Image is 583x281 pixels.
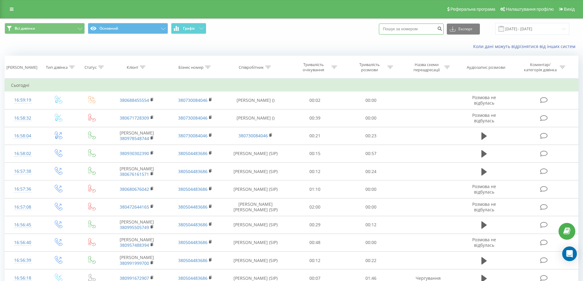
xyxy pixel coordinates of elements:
[178,222,207,227] a: 380504483686
[472,112,496,124] span: Розмова не відбулась
[46,65,68,70] div: Тип дзвінка
[178,239,207,245] a: 380504483686
[564,7,575,12] span: Вихід
[343,180,399,198] td: 00:00
[287,145,343,162] td: 00:15
[120,135,149,141] a: 380978548744
[127,65,138,70] div: Клієнт
[178,257,207,263] a: 380504483686
[287,180,343,198] td: 01:10
[238,133,268,139] a: 380730084046
[84,65,97,70] div: Статус
[410,62,443,72] div: Назва схеми переадресації
[178,186,207,192] a: 380504483686
[450,7,495,12] span: Реферальна програма
[171,23,206,34] button: Графік
[11,165,35,177] div: 16:57:38
[343,145,399,162] td: 00:57
[472,201,496,213] span: Розмова не відбулась
[183,26,195,31] span: Графік
[467,65,505,70] div: Аудіозапис розмови
[297,62,330,72] div: Тривалість очікування
[343,163,399,180] td: 00:24
[15,26,35,31] span: Всі дзвінки
[108,234,166,251] td: [PERSON_NAME]
[120,115,149,121] a: 380671728309
[178,150,207,156] a: 380504483686
[287,109,343,127] td: 00:39
[224,234,287,251] td: [PERSON_NAME] (SIP)
[120,186,149,192] a: 380680676042
[178,97,207,103] a: 380730084046
[120,97,149,103] a: 380688455554
[178,115,207,121] a: 380730084046
[472,183,496,195] span: Розмова не відбулась
[108,252,166,269] td: [PERSON_NAME]
[379,24,444,35] input: Пошук за номером
[178,65,204,70] div: Бізнес номер
[224,109,287,127] td: [PERSON_NAME] ()
[6,65,37,70] div: [PERSON_NAME]
[11,130,35,142] div: 16:58:04
[353,62,386,72] div: Тривалість розмови
[120,242,149,248] a: 380957488394
[11,112,35,124] div: 16:58:32
[287,91,343,109] td: 00:02
[472,94,496,106] span: Розмова не відбулась
[120,150,149,156] a: 380930302390
[224,180,287,198] td: [PERSON_NAME] (SIP)
[287,252,343,269] td: 00:12
[224,216,287,234] td: [PERSON_NAME] (SIP)
[239,65,264,70] div: Співробітник
[120,260,149,266] a: 380991999700
[11,219,35,231] div: 16:56:45
[11,254,35,266] div: 16:56:39
[343,91,399,109] td: 00:00
[11,237,35,249] div: 16:56:40
[343,198,399,216] td: 00:00
[343,127,399,145] td: 00:23
[472,237,496,248] span: Розмова не відбулась
[11,201,35,213] div: 16:57:08
[287,198,343,216] td: 02:00
[447,24,480,35] button: Експорт
[178,204,207,210] a: 380504483686
[343,109,399,127] td: 00:00
[178,133,207,139] a: 380730084046
[11,94,35,106] div: 16:59:19
[5,23,85,34] button: Всі дзвінки
[343,234,399,251] td: 00:00
[287,163,343,180] td: 00:12
[224,145,287,162] td: [PERSON_NAME] (SIP)
[287,216,343,234] td: 00:29
[11,183,35,195] div: 16:57:36
[224,91,287,109] td: [PERSON_NAME] ()
[562,246,577,261] div: Open Intercom Messenger
[178,168,207,174] a: 380504483686
[120,204,149,210] a: 380472644165
[5,79,578,91] td: Сьогодні
[120,275,149,281] a: 380991672907
[108,216,166,234] td: [PERSON_NAME]
[108,163,166,180] td: [PERSON_NAME]
[522,62,558,72] div: Коментар/категорія дзвінка
[88,23,168,34] button: Основний
[224,198,287,216] td: [PERSON_NAME] [PERSON_NAME] (SIP)
[287,234,343,251] td: 00:48
[120,171,149,177] a: 380676161571
[178,275,207,281] a: 380504483686
[287,127,343,145] td: 00:21
[108,127,166,145] td: [PERSON_NAME]
[120,224,149,230] a: 380995505749
[343,252,399,269] td: 00:22
[11,148,35,160] div: 16:58:02
[224,163,287,180] td: [PERSON_NAME] (SIP)
[224,252,287,269] td: [PERSON_NAME] (SIP)
[343,216,399,234] td: 00:12
[506,7,554,12] span: Налаштування профілю
[473,43,578,49] a: Коли дані можуть відрізнятися вiд інших систем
